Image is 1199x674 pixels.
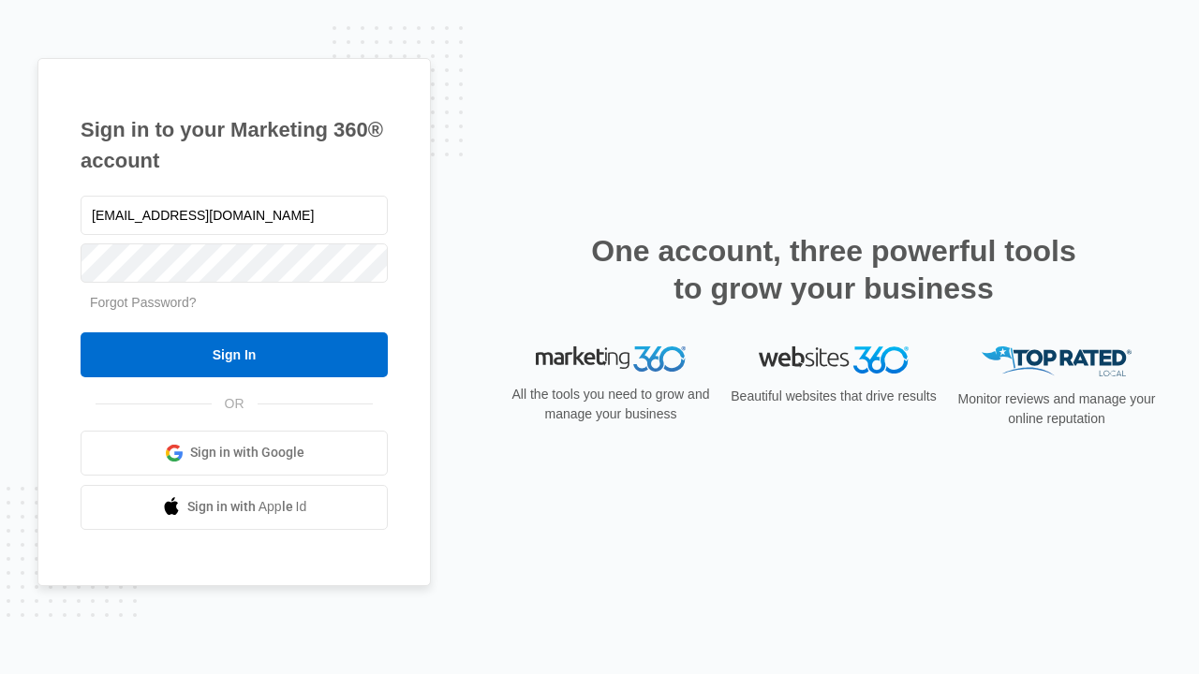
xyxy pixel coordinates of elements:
[90,295,197,310] a: Forgot Password?
[506,385,716,424] p: All the tools you need to grow and manage your business
[81,485,388,530] a: Sign in with Apple Id
[952,389,1162,429] p: Monitor reviews and manage your online reputation
[81,431,388,476] a: Sign in with Google
[212,394,258,414] span: OR
[585,232,1082,307] h2: One account, three powerful tools to grow your business
[729,387,939,406] p: Beautiful websites that drive results
[759,346,909,374] img: Websites 360
[81,332,388,377] input: Sign In
[81,114,388,176] h1: Sign in to your Marketing 360® account
[982,346,1132,377] img: Top Rated Local
[187,497,307,517] span: Sign in with Apple Id
[81,196,388,235] input: Email
[536,346,686,373] img: Marketing 360
[190,443,304,462] span: Sign in with Google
